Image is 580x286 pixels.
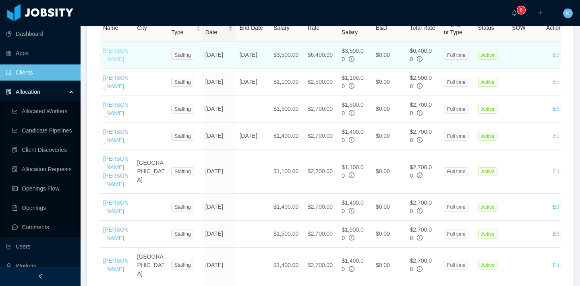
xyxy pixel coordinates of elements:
[236,69,270,96] td: [DATE]
[171,261,194,269] span: Staffing
[270,221,304,248] td: $1,500.00
[196,25,201,27] i: icon: caret-up
[304,96,339,123] td: $2,700.00
[6,89,12,95] i: icon: solution
[546,201,569,213] button: Edit
[202,194,236,221] td: [DATE]
[478,78,498,87] span: Active
[236,42,270,69] td: [DATE]
[103,25,118,31] span: Name
[12,142,74,158] a: icon: file-searchClient Discoveries
[410,75,432,89] span: $2,500.00
[12,161,74,177] a: icon: file-doneAllocation Requests
[417,83,423,89] span: info-circle
[444,132,468,141] span: Full time
[478,203,498,211] span: Active
[376,106,390,112] span: $0.00
[171,51,194,60] span: Staffing
[478,261,498,269] span: Active
[410,199,432,214] span: $2,700.00
[270,123,304,150] td: $1,400.00
[444,230,468,238] span: Full time
[444,51,468,60] span: Full time
[16,89,40,95] span: Allocation
[444,203,468,211] span: Full time
[270,248,304,283] td: $1,400.00
[12,180,74,197] a: icon: idcardOpenings Flow
[417,137,423,143] span: info-circle
[349,110,354,116] span: info-circle
[566,8,570,18] span: K
[376,203,390,210] span: $0.00
[196,28,201,30] i: icon: caret-down
[417,235,423,240] span: info-circle
[546,103,569,116] button: Edit
[103,128,128,143] a: [PERSON_NAME]
[478,167,498,176] span: Active
[228,25,233,27] i: icon: caret-up
[376,133,390,139] span: $0.00
[6,238,74,255] a: icon: robotUsers
[376,230,390,237] span: $0.00
[546,49,569,62] button: Edit
[202,123,236,150] td: [DATE]
[134,150,168,194] td: [GEOGRAPHIC_DATA]
[342,21,358,35] span: Total Salary
[103,257,128,272] a: [PERSON_NAME]
[537,10,543,16] i: icon: plus
[444,21,471,35] span: Engagement Type
[304,221,339,248] td: $2,700.00
[342,226,364,241] span: $1,500.00
[512,10,517,16] i: icon: bell
[417,208,423,213] span: info-circle
[171,20,193,37] span: Contract Type
[171,105,194,114] span: Staffing
[270,69,304,96] td: $1,100.00
[376,262,390,268] span: $0.00
[228,25,233,30] div: Sort
[342,257,364,272] span: $1,400.00
[478,132,498,141] span: Active
[304,42,339,69] td: $6,400.00
[304,194,339,221] td: $2,700.00
[349,208,354,213] span: info-circle
[304,123,339,150] td: $2,700.00
[202,221,236,248] td: [DATE]
[103,155,128,187] a: [PERSON_NAME] [PERSON_NAME]
[304,69,339,96] td: $2,500.00
[444,78,468,87] span: Full time
[546,76,569,89] button: Edit
[349,235,354,240] span: info-circle
[202,96,236,123] td: [DATE]
[546,130,569,143] button: Edit
[270,150,304,194] td: $1,100.00
[546,165,569,178] button: Edit
[6,45,74,61] a: icon: appstoreApps
[349,137,354,143] span: info-circle
[342,75,364,89] span: $1,100.00
[270,194,304,221] td: $1,400.00
[12,200,74,216] a: icon: file-textOpenings
[410,226,432,241] span: $2,700.00
[6,64,74,81] a: icon: auditClients
[205,20,225,37] span: Start Date
[376,52,390,58] span: $0.00
[553,230,562,237] a: Edit
[546,228,569,240] button: Edit
[6,26,74,42] a: icon: pie-chartDashboard
[478,230,498,238] span: Active
[553,106,562,112] a: Edit
[342,48,364,62] span: $3,500.00
[478,51,498,60] span: Active
[444,261,468,269] span: Full time
[349,56,354,62] span: info-circle
[553,262,562,268] a: Edit
[270,42,304,69] td: $3,500.00
[410,164,432,179] span: $2,700.00
[546,259,569,271] button: Edit
[304,248,339,283] td: $2,700.00
[202,248,236,283] td: [DATE]
[417,172,423,178] span: info-circle
[546,25,565,31] span: Actions
[228,28,233,30] i: icon: caret-down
